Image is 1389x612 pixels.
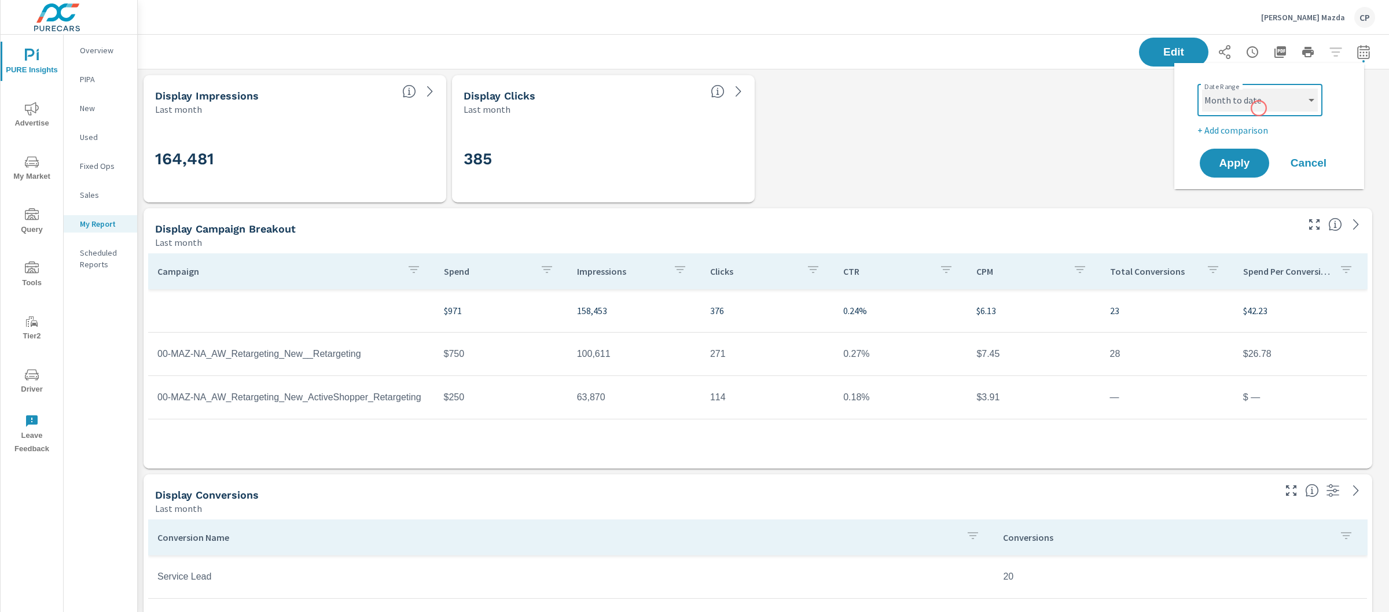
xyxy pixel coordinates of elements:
p: Used [80,131,128,143]
td: 0.18% [834,383,967,412]
p: Sales [80,189,128,201]
button: Share Report [1213,40,1236,64]
a: See more details in report [1347,481,1365,500]
a: See more details in report [729,82,748,101]
p: Last month [155,502,202,515]
p: Conversions [1003,532,1330,543]
p: 158,453 [577,304,692,318]
span: PURE Insights [4,49,60,77]
p: Last month [155,235,202,249]
p: 23 [1110,304,1225,318]
span: Driver [4,368,60,396]
td: 271 [701,340,834,368]
p: $971 [444,304,558,318]
td: $ — [1234,383,1367,412]
td: 63,870 [568,383,701,412]
span: Query [4,208,60,237]
span: Cancel [1285,158,1332,168]
div: PIPA [64,71,137,88]
td: 114 [701,383,834,412]
p: 376 [710,304,825,318]
p: Last month [155,102,202,116]
td: $3.91 [967,383,1100,412]
button: Print Report [1296,40,1320,64]
div: nav menu [1,35,63,460]
div: Overview [64,42,137,59]
p: Fixed Ops [80,160,128,172]
p: Campaign [157,266,398,277]
p: My Report [80,218,128,230]
h3: 164,481 [155,149,435,169]
span: The number of times an ad was shown on your behalf. [402,84,416,98]
div: CP [1354,7,1375,28]
td: 100,611 [568,340,701,368]
span: Tier2 [4,315,60,343]
td: 00-MAZ-NA_AW_Retargeting_New_ActiveShopper_Retargeting [148,383,435,412]
span: Leave Feedback [4,414,60,456]
button: Make Fullscreen [1305,215,1324,234]
span: This is a summary of Display performance results by campaign. Each column can be sorted. [1328,217,1342,231]
p: $6.13 [976,304,1091,318]
span: My Market [4,155,60,183]
span: Advertise [4,102,60,130]
p: Spend Per Conversion [1243,266,1330,277]
p: PIPA [80,73,128,85]
h5: Display Campaign Breakout [155,223,296,235]
p: Scheduled Reports [80,247,128,270]
span: Display Conversions include Actions, Leads and Unmapped Conversions [1305,484,1319,497]
p: $42.23 [1243,304,1358,318]
button: "Export Report to PDF" [1269,40,1292,64]
button: Select Date Range [1352,40,1375,64]
span: Edit [1151,47,1197,57]
div: New [64,99,137,117]
td: $7.45 [967,340,1100,368]
td: 28 [1101,340,1234,368]
p: CPM [976,266,1063,277]
td: $250 [435,383,568,412]
button: Apply [1200,149,1269,178]
td: 0.27% [834,340,967,368]
p: Clicks [710,266,797,277]
p: CTR [843,266,930,277]
h5: Display Clicks [464,90,535,102]
button: Cancel [1274,149,1343,178]
p: Last month [464,102,510,116]
p: Conversion Name [157,532,957,543]
div: My Report [64,215,137,233]
span: Tools [4,261,60,290]
td: 20 [994,562,1367,591]
h5: Display Conversions [155,489,259,501]
div: Used [64,128,137,146]
p: Spend [444,266,531,277]
div: Fixed Ops [64,157,137,175]
a: See more details in report [421,82,439,101]
td: $750 [435,340,568,368]
td: Service Lead [148,562,994,591]
a: See more details in report [1347,215,1365,234]
p: [PERSON_NAME] Mazda [1261,12,1345,23]
span: The number of times an ad was clicked by a consumer. [711,84,725,98]
td: — [1101,383,1234,412]
p: 0.24% [843,304,958,318]
p: New [80,102,128,114]
td: $26.78 [1234,340,1367,368]
p: Overview [80,45,128,56]
p: + Add comparison [1197,123,1346,137]
button: Edit [1139,38,1208,67]
span: Apply [1211,158,1258,168]
h3: 385 [464,149,743,169]
p: Impressions [577,266,664,277]
td: 00-MAZ-NA_AW_Retargeting_New__Retargeting [148,340,435,368]
p: Total Conversions [1110,266,1197,277]
div: Scheduled Reports [64,244,137,273]
h5: Display Impressions [155,90,259,102]
button: Make Fullscreen [1282,481,1300,500]
div: Sales [64,186,137,204]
